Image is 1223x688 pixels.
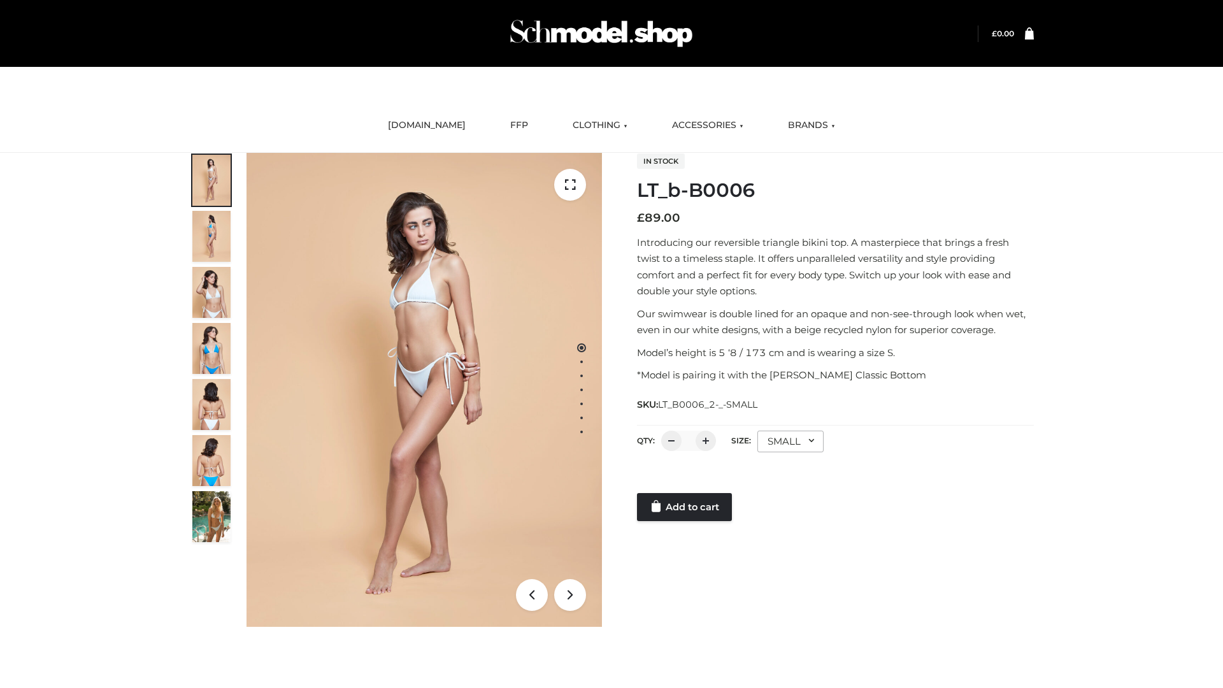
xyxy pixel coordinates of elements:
[992,29,1014,38] bdi: 0.00
[731,436,751,445] label: Size:
[637,179,1034,202] h1: LT_b-B0006
[192,211,231,262] img: ArielClassicBikiniTop_CloudNine_AzureSky_OW114ECO_2-scaled.jpg
[192,379,231,430] img: ArielClassicBikiniTop_CloudNine_AzureSky_OW114ECO_7-scaled.jpg
[247,153,602,627] img: ArielClassicBikiniTop_CloudNine_AzureSky_OW114ECO_1
[637,436,655,445] label: QTY:
[637,234,1034,299] p: Introducing our reversible triangle bikini top. A masterpiece that brings a fresh twist to a time...
[637,306,1034,338] p: Our swimwear is double lined for an opaque and non-see-through look when wet, even in our white d...
[192,267,231,318] img: ArielClassicBikiniTop_CloudNine_AzureSky_OW114ECO_3-scaled.jpg
[757,431,824,452] div: SMALL
[658,399,757,410] span: LT_B0006_2-_-SMALL
[192,155,231,206] img: ArielClassicBikiniTop_CloudNine_AzureSky_OW114ECO_1-scaled.jpg
[501,111,538,140] a: FFP
[192,491,231,542] img: Arieltop_CloudNine_AzureSky2.jpg
[192,323,231,374] img: ArielClassicBikiniTop_CloudNine_AzureSky_OW114ECO_4-scaled.jpg
[563,111,637,140] a: CLOTHING
[506,8,697,59] img: Schmodel Admin 964
[637,154,685,169] span: In stock
[378,111,475,140] a: [DOMAIN_NAME]
[192,435,231,486] img: ArielClassicBikiniTop_CloudNine_AzureSky_OW114ECO_8-scaled.jpg
[662,111,753,140] a: ACCESSORIES
[637,345,1034,361] p: Model’s height is 5 ‘8 / 173 cm and is wearing a size S.
[637,211,645,225] span: £
[637,211,680,225] bdi: 89.00
[637,397,759,412] span: SKU:
[992,29,1014,38] a: £0.00
[637,493,732,521] a: Add to cart
[992,29,997,38] span: £
[637,367,1034,383] p: *Model is pairing it with the [PERSON_NAME] Classic Bottom
[778,111,845,140] a: BRANDS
